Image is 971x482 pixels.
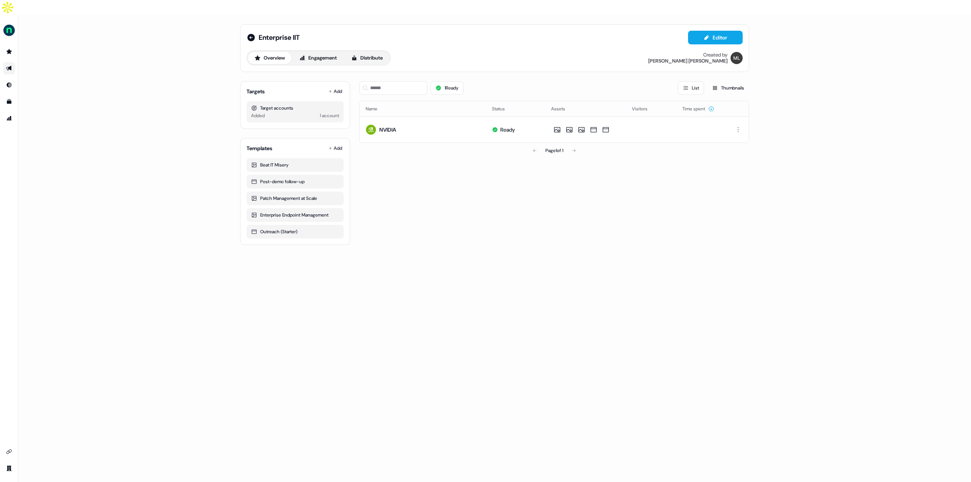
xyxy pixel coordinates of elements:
[293,52,343,64] button: Engagement
[431,81,464,95] button: 1Ready
[251,178,339,185] div: Post-demo follow-up
[247,88,265,95] div: Targets
[678,81,704,95] button: List
[3,79,15,91] a: Go to Inbound
[251,195,339,202] div: Patch Management at Scale
[3,62,15,74] a: Go to outbound experience
[731,52,743,64] img: Megan
[545,101,626,116] th: Assets
[707,81,749,95] button: Thumbnails
[247,144,272,152] div: Templates
[251,112,265,119] div: Added
[366,102,387,116] button: Name
[632,102,657,116] button: Visitors
[251,104,339,112] div: Target accounts
[545,147,563,154] div: Page 1 of 1
[251,211,339,219] div: Enterprise Endpoint Management
[500,126,515,133] div: Ready
[251,161,339,169] div: Beat IT Misery
[251,228,339,236] div: Outreach (Starter)
[648,58,727,64] div: [PERSON_NAME] [PERSON_NAME]
[492,102,514,116] button: Status
[3,112,15,124] a: Go to attribution
[682,102,714,116] button: Time spent
[703,52,727,58] div: Created by
[248,52,291,64] button: Overview
[379,126,396,133] div: NVIDIA
[688,35,743,42] a: Editor
[688,31,743,44] button: Editor
[320,112,339,119] div: 1 account
[327,86,344,97] button: Add
[3,446,15,458] a: Go to integrations
[327,143,344,154] button: Add
[345,52,389,64] button: Distribute
[3,46,15,58] a: Go to prospects
[3,462,15,474] a: Go to team
[3,96,15,108] a: Go to templates
[259,33,300,42] span: Enterprise IIT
